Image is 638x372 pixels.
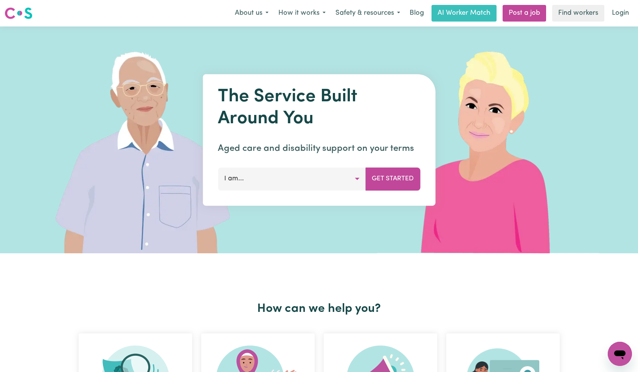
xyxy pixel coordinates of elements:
button: I am... [218,167,366,190]
a: Post a job [503,5,546,22]
button: Get Started [365,167,420,190]
p: Aged care and disability support on your terms [218,142,420,155]
a: Find workers [552,5,604,22]
button: How it works [273,5,331,21]
button: Safety & resources [331,5,405,21]
a: Login [607,5,633,22]
a: AI Worker Match [432,5,497,22]
h2: How can we help you? [74,302,564,316]
img: Careseekers logo [5,6,33,20]
button: About us [230,5,273,21]
iframe: Button to launch messaging window [608,342,632,366]
h1: The Service Built Around You [218,86,420,130]
a: Blog [405,5,428,22]
a: Careseekers logo [5,5,33,22]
